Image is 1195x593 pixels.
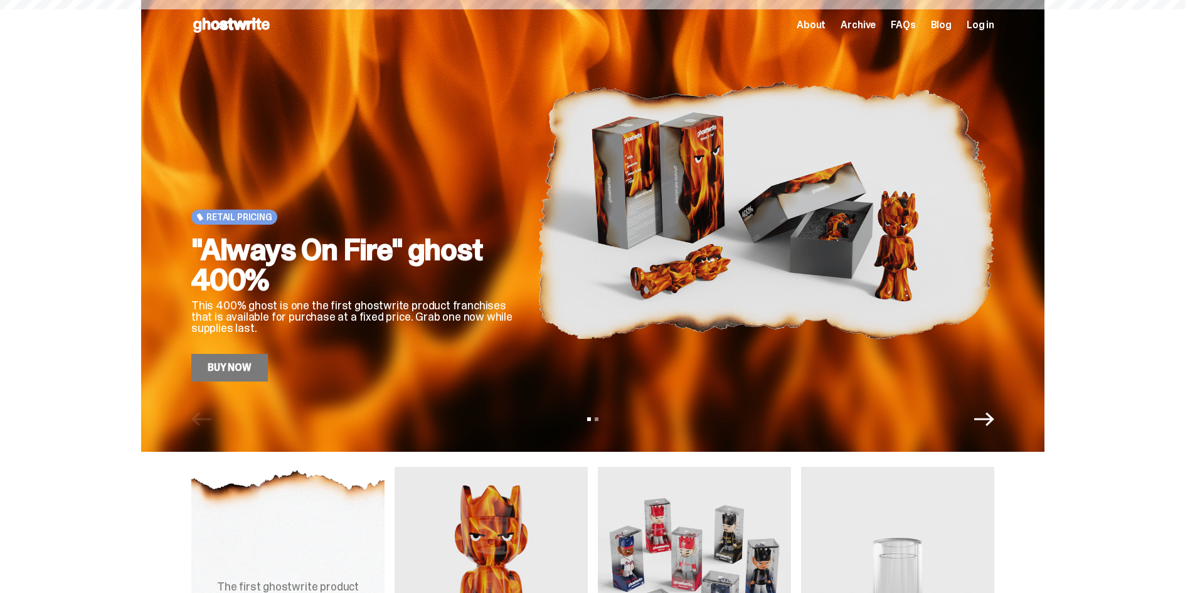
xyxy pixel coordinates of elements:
img: "Always On Fire" ghost 400% [538,39,994,382]
a: Archive [841,20,876,30]
a: FAQs [891,20,915,30]
p: This 400% ghost is one the first ghostwrite product franchises that is available for purchase at ... [191,300,518,334]
span: Retail Pricing [206,212,272,222]
button: Next [974,409,994,429]
a: Blog [931,20,952,30]
button: View slide 1 [587,417,591,421]
button: View slide 2 [595,417,598,421]
a: Log in [967,20,994,30]
h2: "Always On Fire" ghost 400% [191,235,518,295]
a: About [797,20,826,30]
a: Buy Now [191,354,268,382]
